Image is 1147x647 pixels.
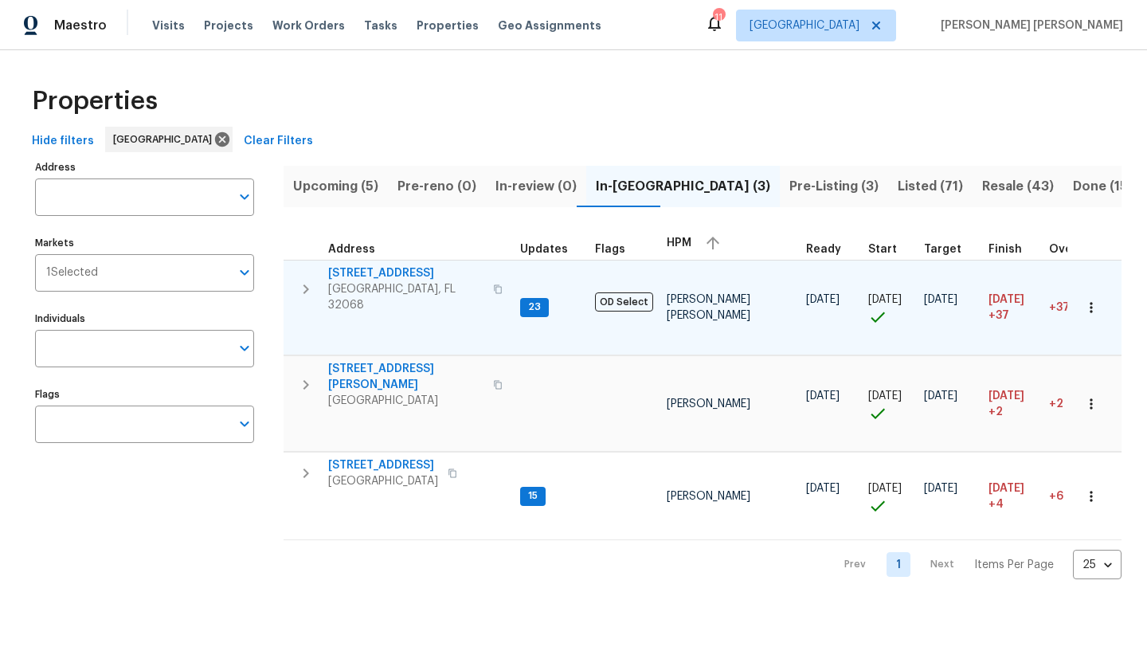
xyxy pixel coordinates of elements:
[237,127,319,156] button: Clear Filters
[868,390,902,402] span: [DATE]
[868,244,911,255] div: Actual renovation start date
[328,473,438,489] span: [GEOGRAPHIC_DATA]
[862,260,918,355] td: Project started on time
[233,261,256,284] button: Open
[113,131,218,147] span: [GEOGRAPHIC_DATA]
[498,18,601,33] span: Geo Assignments
[595,292,653,312] span: OD Select
[988,294,1024,305] span: [DATE]
[495,175,577,198] span: In-review (0)
[417,18,479,33] span: Properties
[667,491,750,502] span: [PERSON_NAME]
[982,175,1054,198] span: Resale (43)
[35,163,254,172] label: Address
[868,244,897,255] span: Start
[364,20,397,31] span: Tasks
[988,244,1036,255] div: Projected renovation finish date
[806,244,855,255] div: Earliest renovation start date (first business day after COE or Checkout)
[806,244,841,255] span: Ready
[667,398,750,410] span: [PERSON_NAME]
[328,457,438,473] span: [STREET_ADDRESS]
[898,175,963,198] span: Listed (71)
[233,186,256,208] button: Open
[1049,398,1063,410] span: +2
[829,550,1122,579] nav: Pagination Navigation
[806,294,840,305] span: [DATE]
[924,483,957,494] span: [DATE]
[988,244,1022,255] span: Finish
[667,294,750,321] span: [PERSON_NAME] [PERSON_NAME]
[32,131,94,151] span: Hide filters
[988,404,1003,420] span: +2
[25,127,100,156] button: Hide filters
[924,390,957,402] span: [DATE]
[887,552,910,577] a: Goto page 1
[595,244,625,255] span: Flags
[868,483,902,494] span: [DATE]
[32,93,158,109] span: Properties
[924,244,961,255] span: Target
[1049,244,1105,255] div: Days past target finish date
[988,390,1024,402] span: [DATE]
[46,266,98,280] span: 1 Selected
[982,356,1043,452] td: Scheduled to finish 2 day(s) late
[328,265,483,281] span: [STREET_ADDRESS]
[1043,260,1111,355] td: 37 day(s) past target finish date
[1043,356,1111,452] td: 2 day(s) past target finish date
[204,18,253,33] span: Projects
[982,260,1043,355] td: Scheduled to finish 37 day(s) late
[328,393,483,409] span: [GEOGRAPHIC_DATA]
[233,337,256,359] button: Open
[1049,302,1070,313] span: +37
[750,18,859,33] span: [GEOGRAPHIC_DATA]
[522,489,544,503] span: 15
[522,300,547,314] span: 23
[244,131,313,151] span: Clear Filters
[924,294,957,305] span: [DATE]
[1043,453,1111,540] td: 6 day(s) past target finish date
[1073,544,1122,586] div: 25
[713,10,724,25] div: 11
[868,294,902,305] span: [DATE]
[806,390,840,402] span: [DATE]
[982,453,1043,540] td: Scheduled to finish 4 day(s) late
[1049,491,1063,502] span: +6
[667,237,691,249] span: HPM
[1049,244,1090,255] span: Overall
[328,244,375,255] span: Address
[293,175,378,198] span: Upcoming (5)
[974,557,1054,573] p: Items Per Page
[152,18,185,33] span: Visits
[328,361,483,393] span: [STREET_ADDRESS][PERSON_NAME]
[862,453,918,540] td: Project started on time
[988,483,1024,494] span: [DATE]
[862,356,918,452] td: Project started on time
[35,238,254,248] label: Markets
[806,483,840,494] span: [DATE]
[934,18,1123,33] span: [PERSON_NAME] [PERSON_NAME]
[596,175,770,198] span: In-[GEOGRAPHIC_DATA] (3)
[272,18,345,33] span: Work Orders
[789,175,879,198] span: Pre-Listing (3)
[520,244,568,255] span: Updates
[988,308,1009,323] span: +37
[988,496,1004,512] span: +4
[328,281,483,313] span: [GEOGRAPHIC_DATA], FL 32068
[35,390,254,399] label: Flags
[54,18,107,33] span: Maestro
[397,175,476,198] span: Pre-reno (0)
[105,127,233,152] div: [GEOGRAPHIC_DATA]
[233,413,256,435] button: Open
[35,314,254,323] label: Individuals
[924,244,976,255] div: Target renovation project end date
